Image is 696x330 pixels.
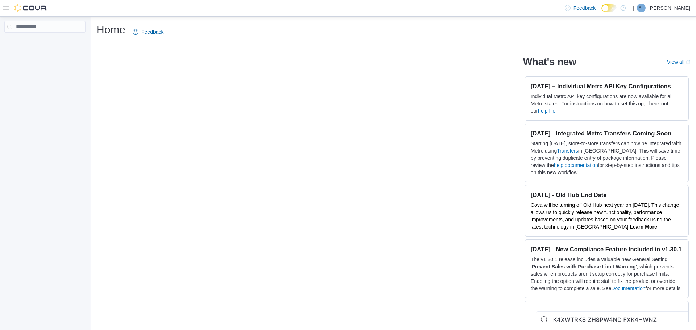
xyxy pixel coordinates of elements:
[531,191,683,199] h3: [DATE] - Old Hub End Date
[531,93,683,114] p: Individual Metrc API key configurations are now available for all Metrc states. For instructions ...
[573,4,596,12] span: Feedback
[611,285,645,291] a: Documentation
[667,59,690,65] a: View allExternal link
[14,4,47,12] img: Cova
[686,60,690,64] svg: External link
[531,202,679,230] span: Cova will be turning off Old Hub next year on [DATE]. This change allows us to quickly release ne...
[562,1,598,15] a: Feedback
[4,34,86,51] nav: Complex example
[531,130,683,137] h3: [DATE] - Integrated Metrc Transfers Coming Soon
[649,4,690,12] p: [PERSON_NAME]
[637,4,646,12] div: Alex Losoya
[532,264,636,270] strong: Prevent Sales with Purchase Limit Warning
[141,28,163,35] span: Feedback
[523,56,576,68] h2: What's new
[639,4,644,12] span: AL
[538,108,555,114] a: help file
[557,148,578,154] a: Transfers
[531,246,683,253] h3: [DATE] - New Compliance Feature Included in v1.30.1
[531,256,683,292] p: The v1.30.1 release includes a valuable new General Setting, ' ', which prevents sales when produ...
[633,4,634,12] p: |
[531,83,683,90] h3: [DATE] – Individual Metrc API Key Configurations
[601,4,617,12] input: Dark Mode
[630,224,657,230] a: Learn More
[96,22,125,37] h1: Home
[130,25,166,39] a: Feedback
[554,162,598,168] a: help documentation
[531,140,683,176] p: Starting [DATE], store-to-store transfers can now be integrated with Metrc using in [GEOGRAPHIC_D...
